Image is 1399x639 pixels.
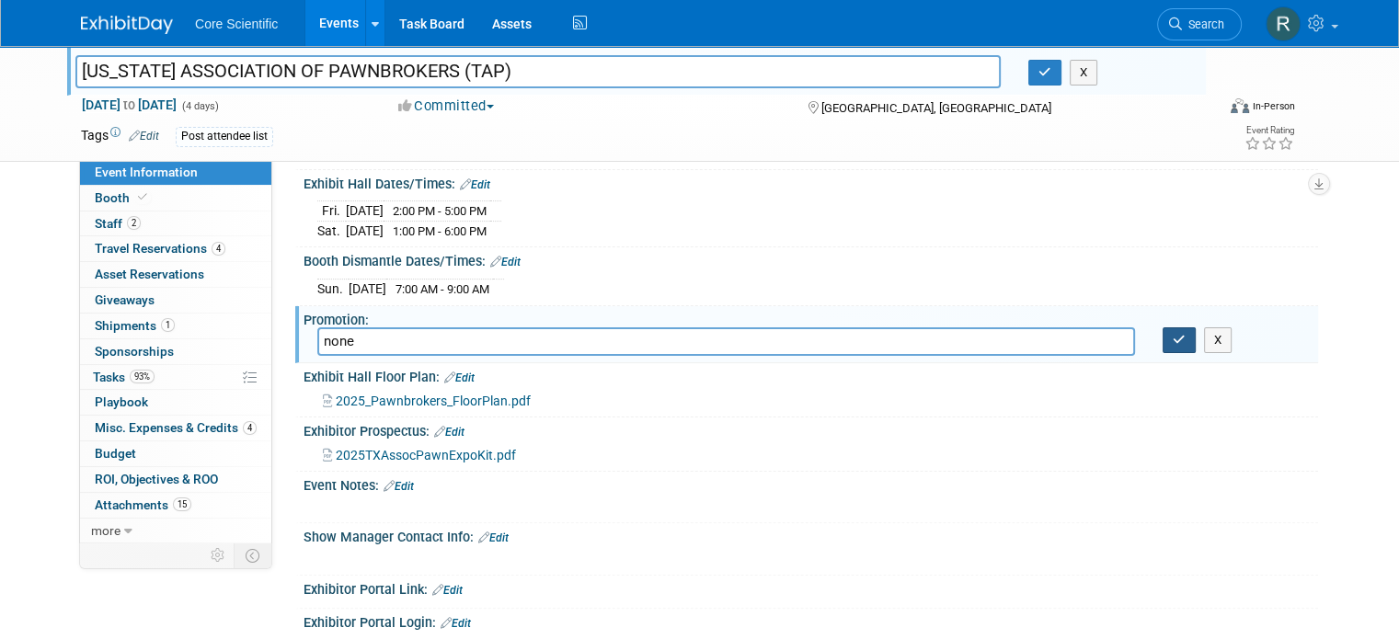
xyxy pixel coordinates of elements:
[80,236,271,261] a: Travel Reservations4
[396,282,489,296] span: 7:00 AM - 9:00 AM
[235,543,272,567] td: Toggle Event Tabs
[304,363,1318,387] div: Exhibit Hall Floor Plan:
[81,97,178,113] span: [DATE] [DATE]
[95,318,175,333] span: Shipments
[1231,98,1249,113] img: Format-Inperson.png
[304,523,1318,547] div: Show Manager Contact Info:
[821,101,1051,115] span: [GEOGRAPHIC_DATA], [GEOGRAPHIC_DATA]
[120,97,138,112] span: to
[490,256,521,268] a: Edit
[95,446,136,461] span: Budget
[460,178,490,191] a: Edit
[80,339,271,364] a: Sponsorships
[80,365,271,390] a: Tasks93%
[434,426,464,439] a: Edit
[304,417,1318,441] div: Exhibitor Prospectus:
[195,17,278,31] span: Core Scientific
[95,497,191,512] span: Attachments
[317,221,346,240] td: Sat.
[80,441,271,466] a: Budget
[80,262,271,287] a: Asset Reservations
[393,204,487,218] span: 2:00 PM - 5:00 PM
[317,201,346,222] td: Fri.
[1182,17,1224,31] span: Search
[393,224,487,238] span: 1:00 PM - 6:00 PM
[346,201,384,222] td: [DATE]
[1070,60,1098,86] button: X
[95,292,155,307] span: Giveaways
[1252,99,1295,113] div: In-Person
[441,617,471,630] a: Edit
[95,472,218,486] span: ROI, Objectives & ROO
[304,170,1318,194] div: Exhibit Hall Dates/Times:
[80,416,271,440] a: Misc. Expenses & Credits4
[243,421,257,435] span: 4
[81,16,173,34] img: ExhibitDay
[95,241,225,256] span: Travel Reservations
[80,467,271,492] a: ROI, Objectives & ROO
[80,211,271,236] a: Staff2
[304,247,1318,271] div: Booth Dismantle Dates/Times:
[80,314,271,338] a: Shipments1
[95,420,257,435] span: Misc. Expenses & Credits
[349,280,386,299] td: [DATE]
[323,448,516,462] a: 2025TXAssocPawnExpoKit.pdf
[212,242,225,256] span: 4
[180,100,219,112] span: (4 days)
[95,190,151,205] span: Booth
[161,318,175,332] span: 1
[304,609,1318,633] div: Exhibitor Portal Login:
[81,126,159,147] td: Tags
[1266,6,1301,41] img: Rachel Wolff
[478,531,509,544] a: Edit
[336,448,516,462] span: 2025TXAssocPawnExpoKit.pdf
[1157,8,1242,40] a: Search
[91,523,120,538] span: more
[127,216,141,230] span: 2
[80,519,271,543] a: more
[304,472,1318,496] div: Event Notes:
[95,344,174,359] span: Sponsorships
[130,370,155,383] span: 93%
[304,306,1318,329] div: Promotion:
[95,267,204,281] span: Asset Reservations
[317,280,349,299] td: Sun.
[346,221,384,240] td: [DATE]
[95,216,141,231] span: Staff
[176,127,273,146] div: Post attendee list
[384,480,414,493] a: Edit
[95,394,148,409] span: Playbook
[432,584,463,597] a: Edit
[129,130,159,143] a: Edit
[80,288,271,313] a: Giveaways
[80,493,271,518] a: Attachments15
[173,497,191,511] span: 15
[336,394,531,408] span: 2025_Pawnbrokers_FloorPlan.pdf
[202,543,235,567] td: Personalize Event Tab Strip
[1244,126,1294,135] div: Event Rating
[323,394,531,408] a: 2025_Pawnbrokers_FloorPlan.pdf
[95,165,198,179] span: Event Information
[93,370,155,384] span: Tasks
[138,192,147,202] i: Booth reservation complete
[444,371,475,384] a: Edit
[80,390,271,415] a: Playbook
[80,160,271,185] a: Event Information
[80,186,271,211] a: Booth
[304,576,1318,599] div: Exhibitor Portal Link:
[1204,327,1233,353] button: X
[1116,96,1295,123] div: Event Format
[392,97,501,116] button: Committed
